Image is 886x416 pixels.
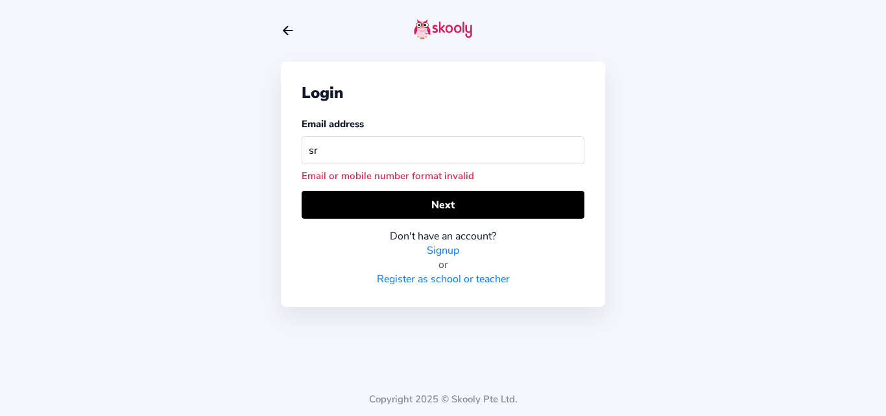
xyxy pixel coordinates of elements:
div: or [302,258,584,272]
input: Your email address [302,136,584,164]
button: Next [302,191,584,219]
a: Signup [427,243,459,258]
div: Login [302,82,584,103]
label: Email address [302,117,364,130]
div: Don't have an account? [302,229,584,243]
a: Register as school or teacher [377,272,510,286]
img: skooly-logo.png [414,19,472,40]
div: Email or mobile number format invalid [302,169,584,182]
button: arrow back outline [281,23,295,38]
